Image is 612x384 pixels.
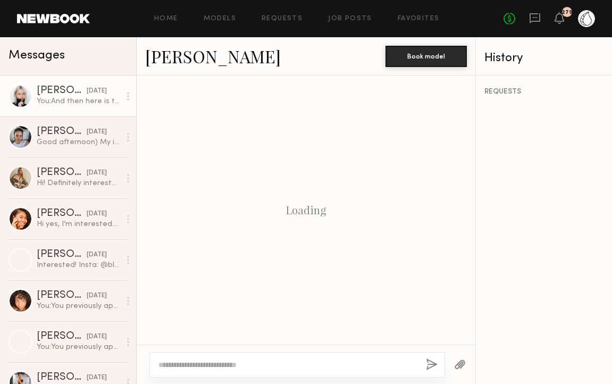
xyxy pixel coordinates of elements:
div: History [484,52,603,64]
div: You: And then here is the walking down the street voiceover: [URL][DOMAIN_NAME] [37,96,120,106]
div: [DATE] [87,168,107,178]
div: [PERSON_NAME] [37,249,87,260]
div: You: You previously applied to a job, we sell our Chlorophyll Water at [PERSON_NAME] in [GEOGRAPH... [37,301,120,311]
div: [DATE] [87,209,107,219]
div: Hi yes, I’m interested. My instagram is @[DOMAIN_NAME] [37,219,120,229]
div: [DATE] [87,86,107,96]
div: [DATE] [87,291,107,301]
div: REQUESTS [484,88,603,96]
div: Hi! Definitely interested - my rates are typically a bit higher. Does $300 work? My Instagram is ... [37,178,120,188]
div: [PERSON_NAME] [37,168,87,178]
span: Messages [9,49,65,62]
div: [PERSON_NAME] [37,127,87,137]
div: Interested! Insta: @blonde.girlyy [37,260,120,270]
div: [PERSON_NAME] [37,331,87,342]
div: [DATE] [87,250,107,260]
div: [PERSON_NAME] [37,208,87,219]
div: [PERSON_NAME] [37,372,87,383]
div: [PERSON_NAME] [37,290,87,301]
a: Home [154,15,178,22]
a: Requests [262,15,303,22]
a: Models [204,15,236,22]
div: You: You previously applied to a job, we sell our Chlorophyll Water at [PERSON_NAME] in [GEOGRAPH... [37,342,120,352]
div: Good afternoon) My instagram: tanyaartiukh [37,137,120,147]
div: [PERSON_NAME] [37,86,87,96]
a: Book model [385,51,467,60]
div: [DATE] [87,127,107,137]
div: [DATE] [87,373,107,383]
div: [DATE] [87,332,107,342]
button: Book model [385,46,467,67]
a: [PERSON_NAME] [145,45,281,68]
div: 279 [561,10,573,15]
a: Job Posts [328,15,372,22]
div: Loading [286,204,326,216]
a: Favorites [398,15,440,22]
